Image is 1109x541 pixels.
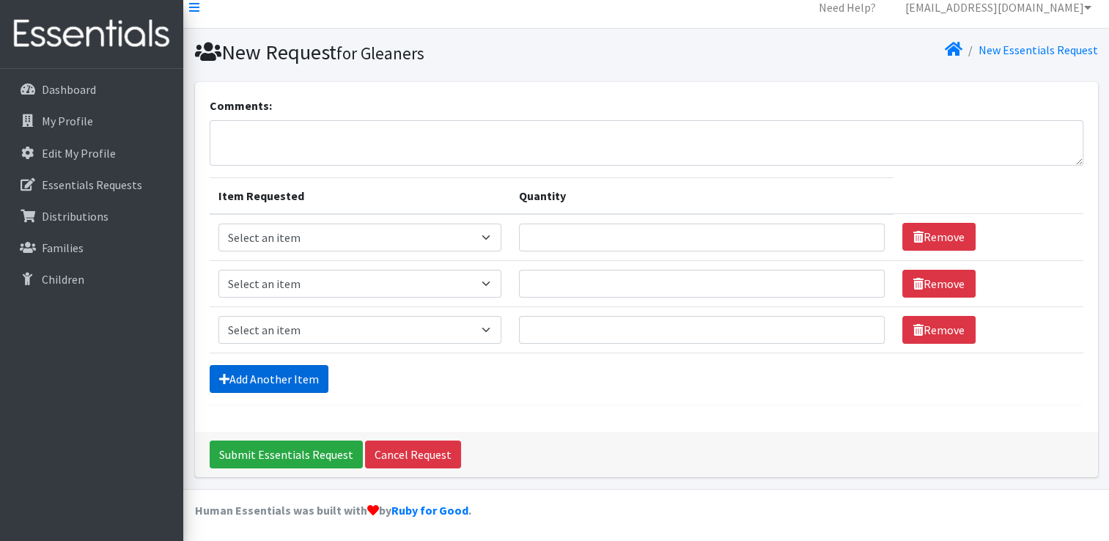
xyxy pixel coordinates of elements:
[195,503,471,518] strong: Human Essentials was built with by .
[42,177,142,192] p: Essentials Requests
[902,223,976,251] a: Remove
[195,40,641,65] h1: New Request
[902,270,976,298] a: Remove
[42,240,84,255] p: Families
[6,139,177,168] a: Edit My Profile
[6,106,177,136] a: My Profile
[210,441,363,468] input: Submit Essentials Request
[510,177,894,214] th: Quantity
[210,97,272,114] label: Comments:
[42,114,93,128] p: My Profile
[365,441,461,468] a: Cancel Request
[210,177,511,214] th: Item Requested
[6,265,177,294] a: Children
[6,202,177,231] a: Distributions
[902,316,976,344] a: Remove
[42,272,84,287] p: Children
[6,10,177,59] img: HumanEssentials
[42,209,108,224] p: Distributions
[6,75,177,104] a: Dashboard
[979,43,1098,57] a: New Essentials Request
[336,43,424,64] small: for Gleaners
[391,503,468,518] a: Ruby for Good
[210,365,328,393] a: Add Another Item
[6,170,177,199] a: Essentials Requests
[42,146,116,161] p: Edit My Profile
[42,82,96,97] p: Dashboard
[6,233,177,262] a: Families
